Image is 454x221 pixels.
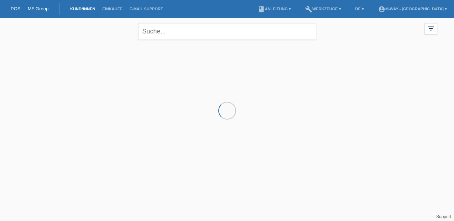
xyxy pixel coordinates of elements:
[352,7,367,11] a: DE ▾
[375,7,450,11] a: account_circlem-way - [GEOGRAPHIC_DATA] ▾
[302,7,345,11] a: buildWerkzeuge ▾
[11,6,48,11] a: POS — MF Group
[436,214,451,219] a: Support
[67,7,99,11] a: Kund*innen
[99,7,126,11] a: Einkäufe
[258,6,265,13] i: book
[305,6,312,13] i: build
[126,7,167,11] a: E-Mail Support
[138,23,316,40] input: Suche...
[378,6,385,13] i: account_circle
[254,7,294,11] a: bookAnleitung ▾
[427,25,435,32] i: filter_list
